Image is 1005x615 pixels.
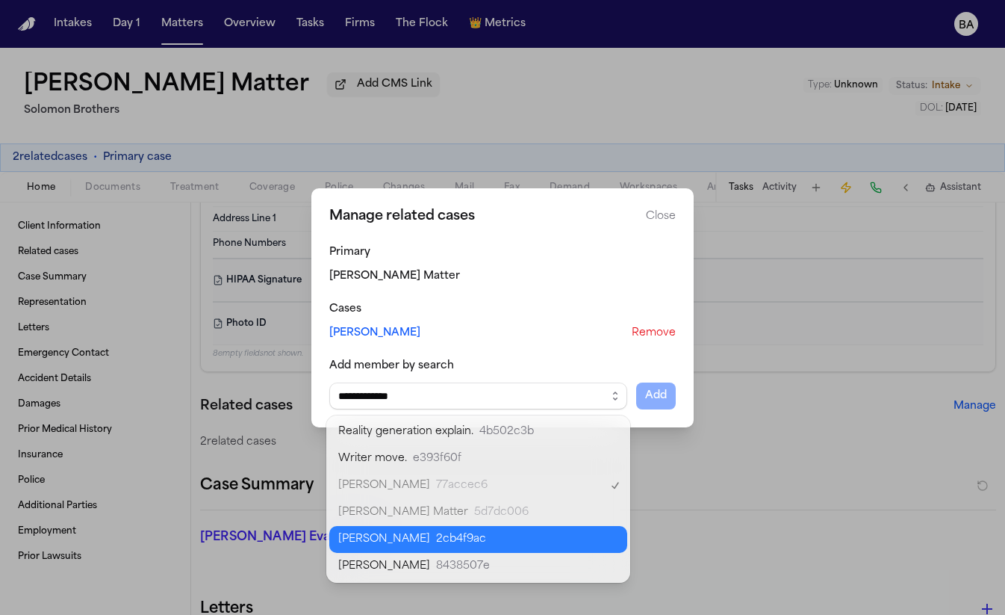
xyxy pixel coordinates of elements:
[436,477,603,495] span: 77accec6
[436,531,603,548] span: 2cb4f9ac
[413,450,603,468] span: e393f60f
[329,383,627,410] input: Select case to add
[338,531,430,548] span: [PERSON_NAME]
[338,504,468,522] span: [PERSON_NAME] Matter
[338,450,407,468] span: Writer move.
[436,557,603,575] span: 8438507e
[479,423,603,441] span: 4b502c3b
[338,557,430,575] span: [PERSON_NAME]
[474,504,603,522] span: 5d7dc006
[338,477,430,495] span: [PERSON_NAME]
[338,423,473,441] span: Reality generation explain.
